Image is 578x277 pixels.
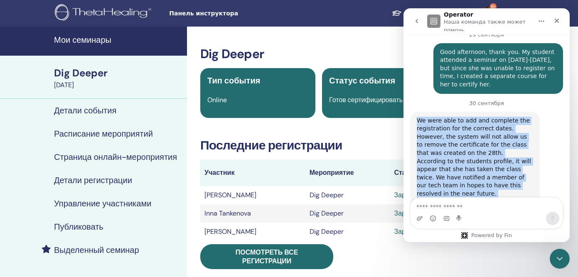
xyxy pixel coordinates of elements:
a: Студенческая панель [385,6,474,21]
h3: Последние регистрации [200,138,559,153]
span: Посмотреть все регистрации [236,248,298,265]
iframe: Intercom live chat [403,8,570,242]
iframe: Intercom live chat [550,249,570,269]
span: Панель инструктора [169,9,294,18]
td: Dig Deeper [305,204,390,223]
td: [PERSON_NAME] [200,223,305,241]
span: Готов сертифицировать [329,96,403,104]
td: Inna Tankenova [200,204,305,223]
a: Dig Deeper[DATE] [49,66,187,90]
th: Участник [200,159,305,186]
img: default.jpg [481,7,494,20]
span: 9+ [490,3,497,10]
td: Dig Deeper [305,186,390,204]
div: Зарегистрировано/оплачено [394,208,555,218]
span: Статус события [329,75,395,86]
a: Посмотреть все регистрации [200,244,333,269]
h3: Dig Deeper [200,47,559,61]
div: Dig Deeper [54,66,182,80]
h4: Управление участниками [54,199,151,208]
td: [PERSON_NAME] [200,186,305,204]
div: Зарегистрировано/оплачено [394,227,555,237]
td: Dig Deeper [305,223,390,241]
h4: Страница онлайн-мероприятия [54,152,177,162]
th: Статус [390,159,559,186]
h4: Расписание мероприятий [54,129,153,139]
div: [DATE] [54,80,182,90]
span: Online [207,96,227,104]
h4: Детали события [54,105,116,115]
img: graduation-cap-white.svg [392,10,402,17]
h4: Публиковать [54,222,103,232]
div: Зарегистрировано/оплачено [394,190,555,200]
span: Тип события [207,75,260,86]
h4: Выделенный семинар [54,245,139,255]
img: logo.png [55,4,154,23]
h4: Мои семинары [54,35,182,45]
th: Мероприятие [305,159,390,186]
h4: Детали регистрации [54,175,132,185]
